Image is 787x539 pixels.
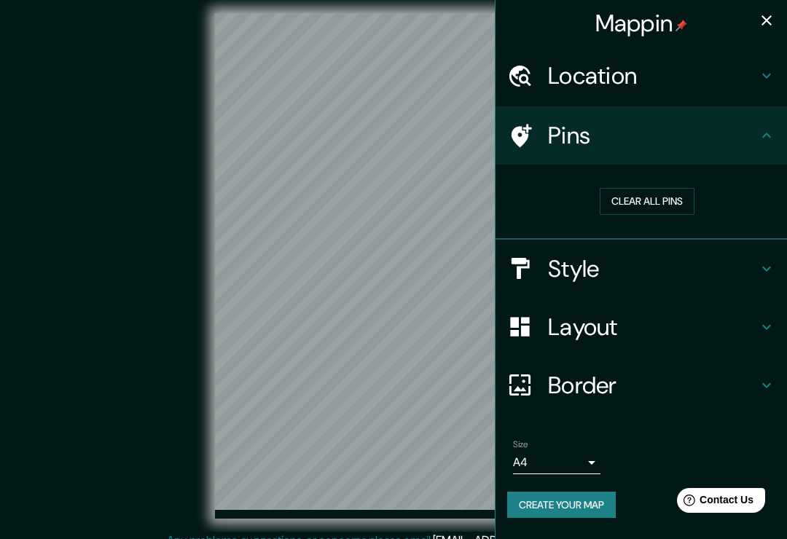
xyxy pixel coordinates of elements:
iframe: Help widget launcher [657,482,771,523]
canvas: Map [215,13,566,510]
h4: Style [548,254,758,283]
h4: Pins [548,121,758,150]
label: Size [513,438,528,450]
div: Border [496,356,787,414]
div: Layout [496,298,787,356]
h4: Border [548,371,758,400]
img: pin-icon.png [676,20,687,31]
div: A4 [513,451,600,474]
button: Create your map [507,492,616,519]
div: Pins [496,106,787,165]
h4: Layout [548,312,758,342]
div: Style [496,240,787,298]
h4: Location [548,61,758,90]
h4: Mappin [595,9,688,38]
button: Clear all pins [600,188,694,215]
div: Location [496,47,787,105]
